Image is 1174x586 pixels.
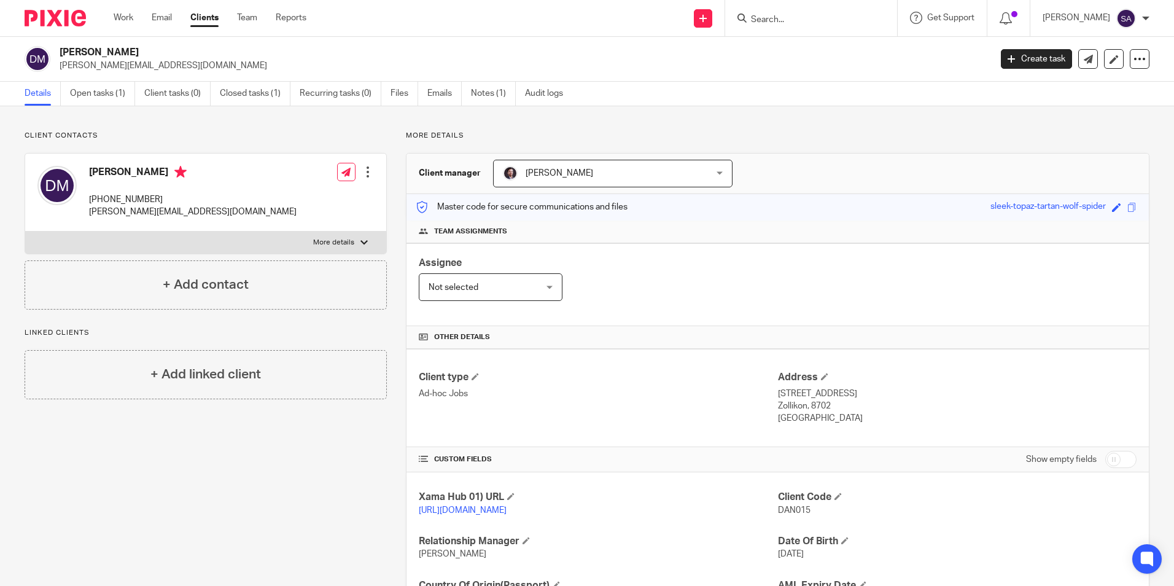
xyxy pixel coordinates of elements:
[174,166,187,178] i: Primary
[114,12,133,24] a: Work
[419,491,777,504] h4: Xama Hub 01) URL
[25,131,387,141] p: Client contacts
[419,550,486,558] span: [PERSON_NAME]
[1026,453,1097,466] label: Show empty fields
[419,258,462,268] span: Assignee
[927,14,974,22] span: Get Support
[778,412,1137,424] p: [GEOGRAPHIC_DATA]
[25,10,86,26] img: Pixie
[89,166,297,181] h4: [PERSON_NAME]
[419,506,507,515] a: [URL][DOMAIN_NAME]
[778,400,1137,412] p: Zollikon, 8702
[220,82,290,106] a: Closed tasks (1)
[434,227,507,236] span: Team assignments
[60,46,798,59] h2: [PERSON_NAME]
[237,12,257,24] a: Team
[503,166,518,181] img: Capture.PNG
[778,371,1137,384] h4: Address
[163,275,249,294] h4: + Add contact
[416,201,628,213] p: Master code for secure communications and files
[990,200,1106,214] div: sleek-topaz-tartan-wolf-spider
[300,82,381,106] a: Recurring tasks (0)
[152,12,172,24] a: Email
[70,82,135,106] a: Open tasks (1)
[89,206,297,218] p: [PERSON_NAME][EMAIL_ADDRESS][DOMAIN_NAME]
[60,60,982,72] p: [PERSON_NAME][EMAIL_ADDRESS][DOMAIN_NAME]
[391,82,418,106] a: Files
[778,506,811,515] span: DAN015
[1043,12,1110,24] p: [PERSON_NAME]
[419,167,481,179] h3: Client manager
[276,12,306,24] a: Reports
[25,82,61,106] a: Details
[1001,49,1072,69] a: Create task
[37,166,77,205] img: svg%3E
[526,169,593,178] span: [PERSON_NAME]
[419,371,777,384] h4: Client type
[89,193,297,206] p: [PHONE_NUMBER]
[313,238,354,248] p: More details
[778,550,804,558] span: [DATE]
[419,455,777,464] h4: CUSTOM FIELDS
[525,82,572,106] a: Audit logs
[190,12,219,24] a: Clients
[434,332,490,342] span: Other details
[25,46,50,72] img: svg%3E
[471,82,516,106] a: Notes (1)
[429,283,478,292] span: Not selected
[427,82,462,106] a: Emails
[1116,9,1136,28] img: svg%3E
[419,535,777,548] h4: Relationship Manager
[144,82,211,106] a: Client tasks (0)
[406,131,1149,141] p: More details
[778,388,1137,400] p: [STREET_ADDRESS]
[750,15,860,26] input: Search
[419,388,777,400] p: Ad-hoc Jobs
[150,365,261,384] h4: + Add linked client
[778,535,1137,548] h4: Date Of Birth
[25,328,387,338] p: Linked clients
[778,491,1137,504] h4: Client Code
